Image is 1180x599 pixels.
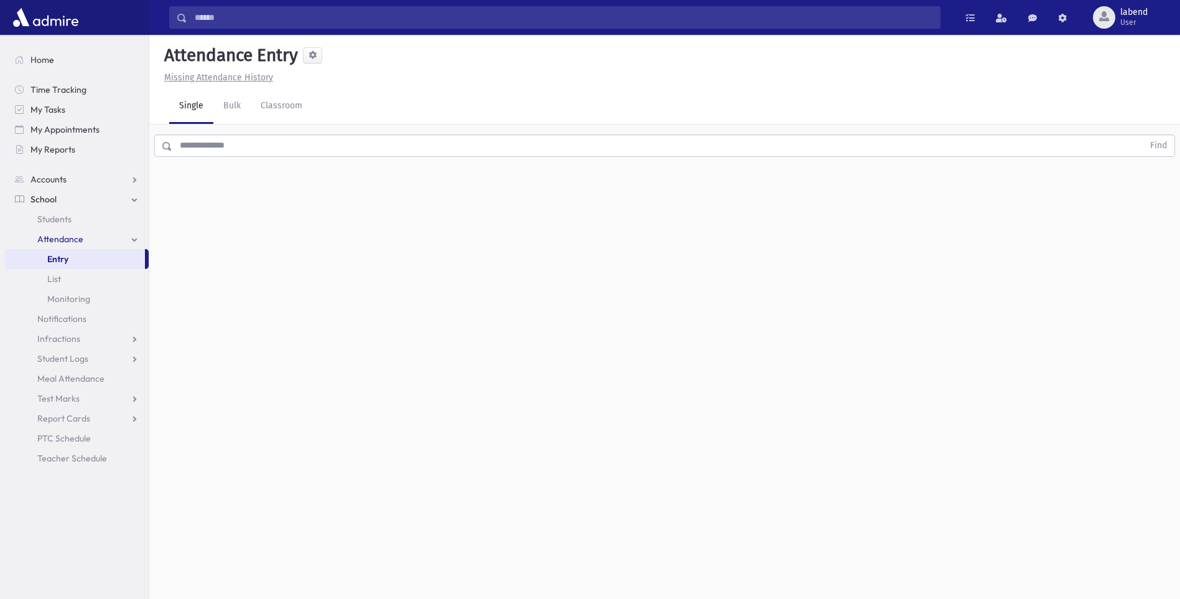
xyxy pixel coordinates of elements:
span: Attendance [37,233,83,245]
a: My Appointments [5,120,149,139]
input: Search [187,6,940,29]
a: Missing Attendance History [159,72,273,83]
a: Bulk [213,89,251,124]
a: Report Cards [5,408,149,428]
a: Notifications [5,309,149,329]
span: Report Cards [37,413,90,424]
a: Meal Attendance [5,369,149,389]
a: School [5,189,149,209]
span: School [30,194,57,205]
span: Home [30,54,54,65]
span: Monitoring [47,293,90,304]
a: Test Marks [5,389,149,408]
span: Entry [47,253,68,265]
span: Test Marks [37,393,80,404]
span: User [1120,17,1148,27]
img: AdmirePro [10,5,81,30]
span: Notifications [37,313,86,324]
span: PTC Schedule [37,433,91,444]
a: Single [169,89,213,124]
a: Teacher Schedule [5,448,149,468]
span: List [47,273,61,285]
a: Time Tracking [5,80,149,100]
a: Accounts [5,169,149,189]
a: Attendance [5,229,149,249]
a: Infractions [5,329,149,349]
span: Meal Attendance [37,373,105,384]
span: My Tasks [30,104,65,115]
a: Students [5,209,149,229]
span: Time Tracking [30,84,86,95]
span: Student Logs [37,353,88,364]
span: Accounts [30,174,67,185]
span: My Appointments [30,124,100,135]
a: Monitoring [5,289,149,309]
a: Classroom [251,89,312,124]
a: My Tasks [5,100,149,120]
span: Infractions [37,333,80,344]
span: labend [1120,7,1148,17]
span: Teacher Schedule [37,453,107,464]
h5: Attendance Entry [159,45,298,66]
a: Student Logs [5,349,149,369]
button: Find [1143,135,1174,156]
a: My Reports [5,139,149,159]
span: Students [37,214,72,225]
span: My Reports [30,144,75,155]
a: List [5,269,149,289]
a: PTC Schedule [5,428,149,448]
u: Missing Attendance History [164,72,273,83]
a: Home [5,50,149,70]
a: Entry [5,249,145,269]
